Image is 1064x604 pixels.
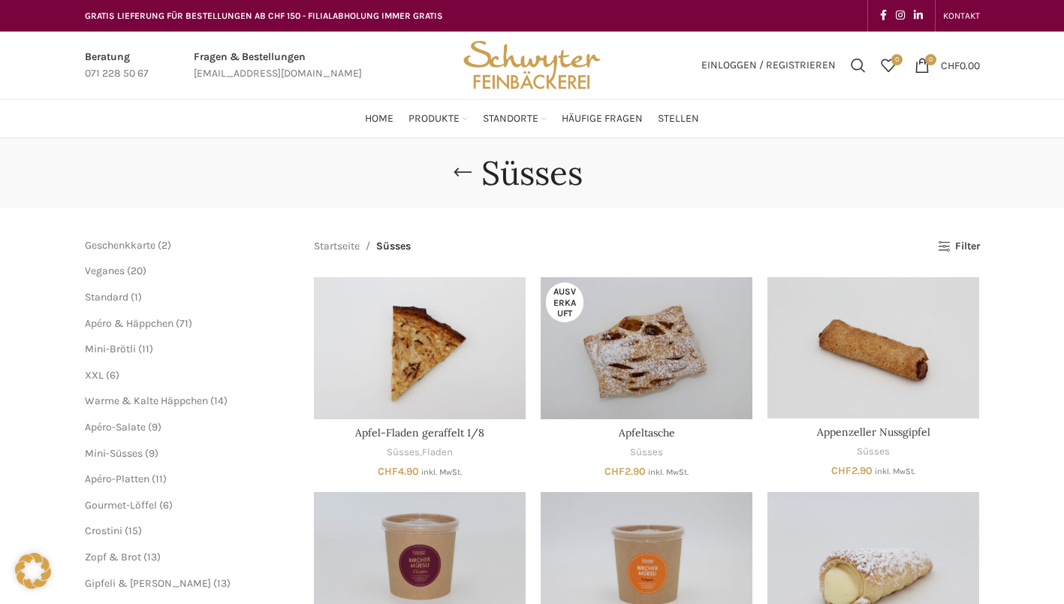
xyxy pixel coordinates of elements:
h1: Süsses [481,153,583,193]
a: Häufige Fragen [562,104,643,134]
a: Mini-Süsses [85,447,143,460]
span: 11 [155,473,163,485]
a: Warme & Kalte Häppchen [85,394,208,407]
span: 9 [149,447,155,460]
span: Ausverkauft [546,282,583,322]
span: CHF [941,59,960,71]
a: Geschenkkarte [85,239,155,252]
a: Süsses [857,445,890,459]
a: Apéro-Salate [85,421,146,433]
span: 1 [134,291,138,304]
img: Bäckerei Schwyter [458,32,605,99]
span: 6 [110,369,116,382]
a: Instagram social link [891,5,909,26]
a: Mini-Brötli [85,343,136,355]
a: Appenzeller Nussgipfel [767,277,979,418]
div: Main navigation [77,104,987,134]
a: Startseite [314,238,360,255]
a: Gourmet-Löffel [85,499,157,512]
span: 13 [217,577,227,590]
span: Süsses [376,238,411,255]
a: Apéro & Häppchen [85,317,173,330]
small: inkl. MwSt. [421,467,462,477]
span: Standorte [483,112,538,126]
bdi: 2.90 [831,464,873,477]
span: CHF [604,465,625,478]
a: Appenzeller Nussgipfel [817,425,930,439]
a: XXL [85,369,104,382]
span: 6 [163,499,169,512]
a: Infobox link [194,49,362,83]
a: Apfel-Fladen geraffelt 1/8 [355,426,484,439]
bdi: 2.90 [604,465,646,478]
div: , [314,445,526,460]
span: KONTAKT [943,11,980,21]
a: 0 CHF0.00 [907,50,987,80]
a: Apfel-Fladen geraffelt 1/8 [314,277,526,418]
a: Facebook social link [876,5,891,26]
span: Produkte [408,112,460,126]
div: Secondary navigation [936,1,987,31]
span: 14 [214,394,224,407]
a: Standorte [483,104,547,134]
a: Linkedin social link [909,5,927,26]
bdi: 4.90 [378,465,419,478]
a: Apéro-Platten [85,473,149,485]
span: 11 [142,343,149,355]
span: Stellen [658,112,699,126]
span: Gipfeli & [PERSON_NAME] [85,577,211,590]
nav: Breadcrumb [314,238,411,255]
a: Süsses [630,445,663,460]
a: Infobox link [85,49,149,83]
span: GRATIS LIEFERUNG FÜR BESTELLUNGEN AB CHF 150 - FILIALABHOLUNG IMMER GRATIS [85,11,443,21]
a: Einloggen / Registrieren [694,50,843,80]
a: Suchen [843,50,873,80]
div: Meine Wunschliste [873,50,903,80]
a: Home [365,104,393,134]
span: 13 [147,551,157,563]
a: Crostini [85,524,122,537]
a: KONTAKT [943,1,980,31]
a: Zopf & Brot [85,551,141,563]
a: Apfeltasche [541,277,752,418]
a: Go back [444,158,481,188]
a: Stellen [658,104,699,134]
a: Site logo [458,58,605,71]
a: Süsses [387,445,420,460]
a: Produkte [408,104,468,134]
span: 0 [891,54,903,65]
small: inkl. MwSt. [648,467,689,477]
span: 71 [179,317,188,330]
span: 9 [152,421,158,433]
a: 0 [873,50,903,80]
span: CHF [831,464,852,477]
span: 0 [925,54,936,65]
bdi: 0.00 [941,59,980,71]
span: 15 [128,524,138,537]
span: Einloggen / Registrieren [701,60,836,71]
span: Home [365,112,393,126]
span: CHF [378,465,398,478]
small: inkl. MwSt. [875,467,915,476]
a: Filter [938,240,979,253]
span: 2 [161,239,167,252]
a: Standard [85,291,128,304]
span: Häufige Fragen [562,112,643,126]
span: 20 [131,264,143,277]
a: Fladen [422,445,453,460]
a: Veganes [85,264,125,277]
